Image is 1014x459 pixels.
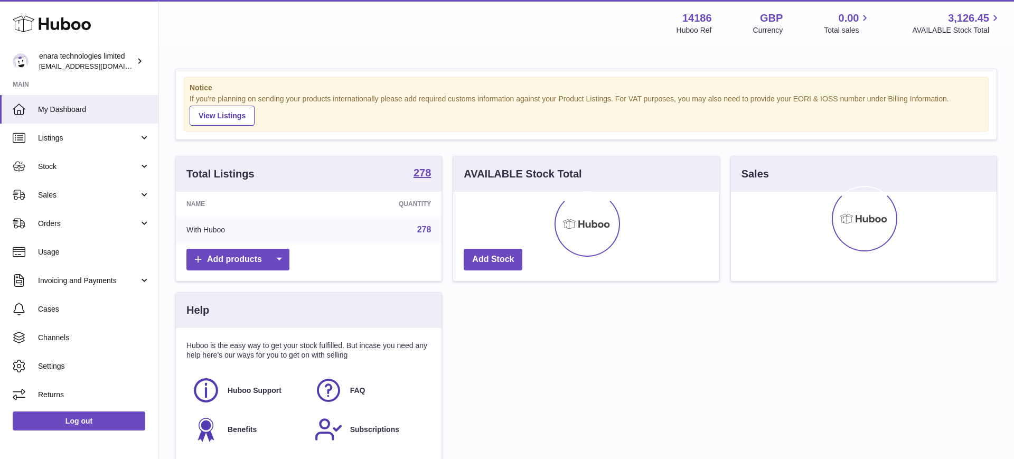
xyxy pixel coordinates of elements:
span: Settings [38,361,150,371]
span: Benefits [228,425,257,435]
td: With Huboo [176,216,316,243]
strong: 14186 [682,11,712,25]
a: Huboo Support [192,376,304,405]
span: Orders [38,219,139,229]
a: Benefits [192,415,304,444]
th: Quantity [316,192,442,216]
p: Huboo is the easy way to get your stock fulfilled. But incase you need any help here's our ways f... [186,341,431,361]
img: internalAdmin-14186@internal.huboo.com [13,53,29,69]
a: FAQ [314,376,426,405]
div: enara technologies limited [39,51,134,71]
h3: Help [186,303,209,317]
span: Stock [38,162,139,172]
span: Huboo Support [228,386,281,396]
span: Sales [38,190,139,200]
span: Invoicing and Payments [38,276,139,286]
span: Returns [38,390,150,400]
span: My Dashboard [38,105,150,115]
div: Currency [753,25,783,35]
strong: GBP [760,11,783,25]
strong: 278 [414,167,431,178]
span: 0.00 [839,11,859,25]
span: AVAILABLE Stock Total [912,25,1001,35]
a: View Listings [190,106,255,126]
span: Total sales [824,25,871,35]
span: Subscriptions [350,425,399,435]
span: FAQ [350,386,365,396]
h3: AVAILABLE Stock Total [464,167,581,181]
a: Add Stock [464,249,522,270]
h3: Sales [741,167,769,181]
span: Cases [38,304,150,314]
span: 3,126.45 [948,11,989,25]
h3: Total Listings [186,167,255,181]
a: 278 [414,167,431,180]
div: Huboo Ref [677,25,712,35]
a: Add products [186,249,289,270]
a: 3,126.45 AVAILABLE Stock Total [912,11,1001,35]
strong: Notice [190,83,983,93]
a: 0.00 Total sales [824,11,871,35]
a: 278 [417,225,431,234]
span: Channels [38,333,150,343]
span: Listings [38,133,139,143]
th: Name [176,192,316,216]
span: Usage [38,247,150,257]
a: Subscriptions [314,415,426,444]
a: Log out [13,411,145,430]
span: [EMAIL_ADDRESS][DOMAIN_NAME] [39,62,155,70]
div: If you're planning on sending your products internationally please add required customs informati... [190,94,983,126]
